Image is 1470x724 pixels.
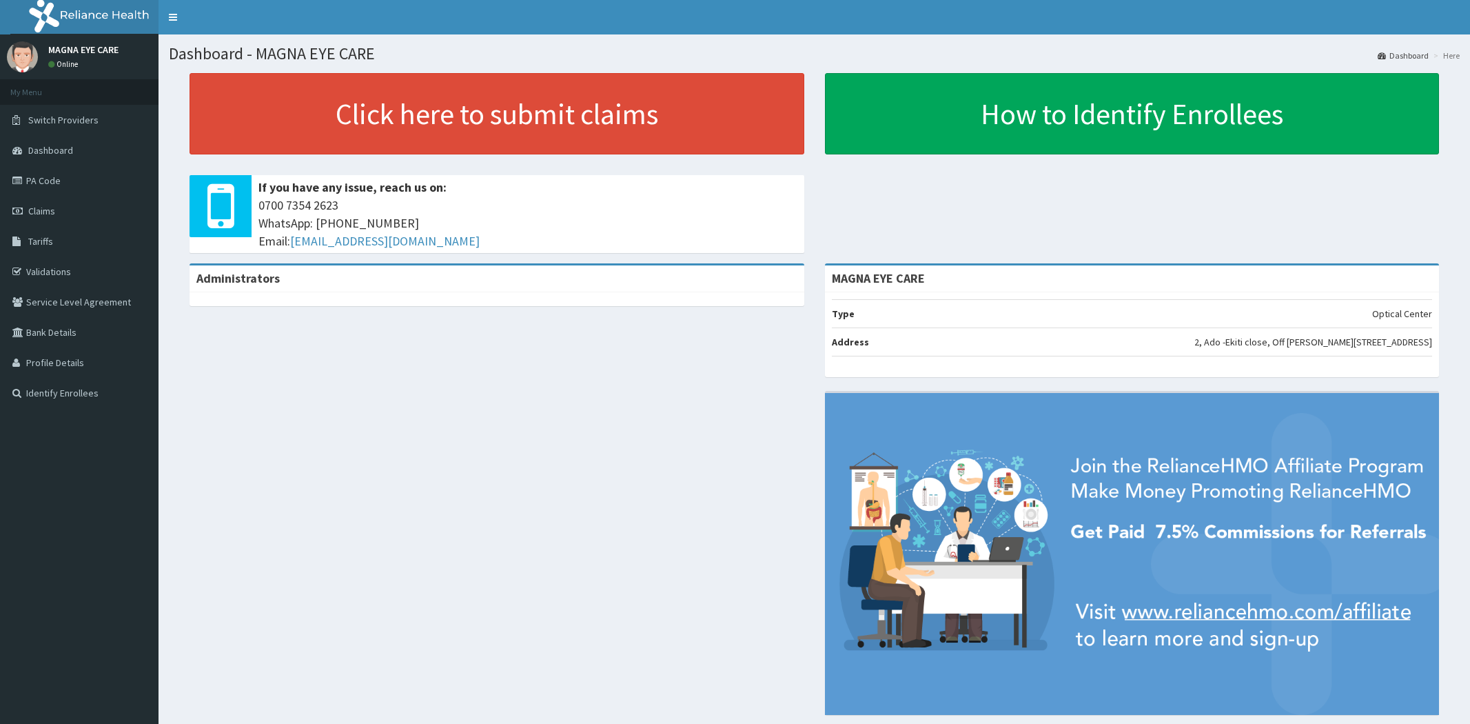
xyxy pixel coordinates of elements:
li: Here [1430,50,1460,61]
a: [EMAIL_ADDRESS][DOMAIN_NAME] [290,233,480,249]
a: How to Identify Enrollees [825,73,1440,154]
span: Tariffs [28,235,53,248]
img: User Image [7,41,38,72]
img: provider-team-banner.png [825,393,1440,715]
p: Optical Center [1372,307,1432,321]
span: 0700 7354 2623 WhatsApp: [PHONE_NUMBER] Email: [258,197,797,250]
span: Switch Providers [28,114,99,126]
a: Dashboard [1378,50,1429,61]
p: MAGNA EYE CARE [48,45,119,54]
span: Claims [28,205,55,217]
a: Click here to submit claims [190,73,804,154]
strong: MAGNA EYE CARE [832,270,925,286]
b: Administrators [196,270,280,286]
a: Online [48,59,81,69]
b: Address [832,336,869,348]
p: 2, Ado -Ekiti close, Off [PERSON_NAME][STREET_ADDRESS] [1194,335,1432,349]
span: Dashboard [28,144,73,157]
h1: Dashboard - MAGNA EYE CARE [169,45,1460,63]
b: Type [832,308,855,320]
b: If you have any issue, reach us on: [258,179,447,195]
